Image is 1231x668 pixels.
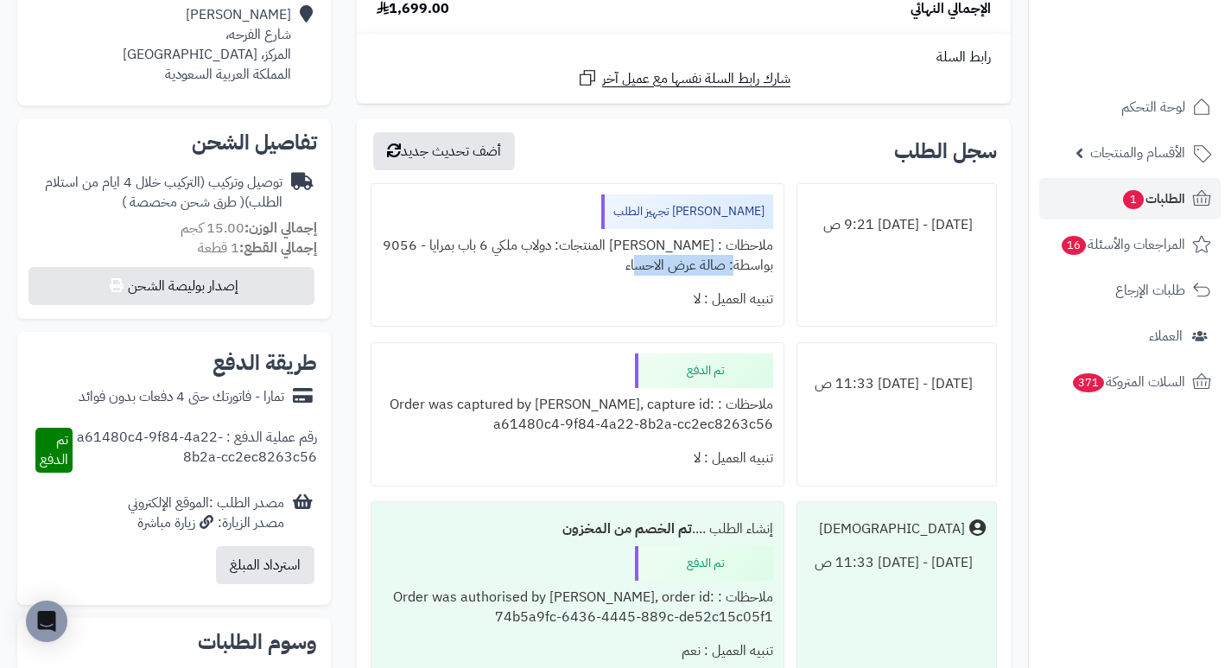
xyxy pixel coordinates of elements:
span: السلات المتروكة [1071,370,1185,394]
a: العملاء [1039,315,1221,357]
div: Open Intercom Messenger [26,601,67,642]
a: لوحة التحكم [1039,86,1221,128]
div: ملاحظات : Order was captured by [PERSON_NAME], capture id: a61480c4-9f84-4a22-8b2a-cc2ec8263c56 [382,388,772,442]
a: الطلبات1 [1039,178,1221,219]
span: 371 [1073,373,1104,392]
a: المراجعات والأسئلة16 [1039,224,1221,265]
h2: طريقة الدفع [213,353,317,373]
div: مصدر الطلب :الموقع الإلكتروني [128,493,284,533]
div: رقم عملية الدفع : a61480c4-9f84-4a22-8b2a-cc2ec8263c56 [73,428,317,473]
div: [PERSON_NAME] تجهيز الطلب [601,194,773,229]
h2: وسوم الطلبات [31,632,317,652]
div: رابط السلة [364,48,1004,67]
span: الأقسام والمنتجات [1090,141,1185,165]
h2: تفاصيل الشحن [31,132,317,153]
div: [DATE] - [DATE] 11:33 ص [808,546,986,580]
div: تنبيه العميل : لا [382,283,772,316]
span: لوحة التحكم [1121,95,1185,119]
span: طلبات الإرجاع [1115,278,1185,302]
a: طلبات الإرجاع [1039,270,1221,311]
span: الطلبات [1121,187,1185,211]
span: تم الدفع [40,429,68,470]
div: [DATE] - [DATE] 11:33 ص [808,367,986,401]
div: [PERSON_NAME] شارع الفرحه، المركز، [GEOGRAPHIC_DATA] المملكة العربية السعودية [123,5,291,84]
button: أضف تحديث جديد [373,132,515,170]
div: إنشاء الطلب .... [382,512,772,546]
span: ( طرق شحن مخصصة ) [122,192,244,213]
strong: إجمالي القطع: [239,238,317,258]
div: ملاحظات : [PERSON_NAME] المنتجات: دولاب ملكي 6 باب بمرايا - 9056 بواسطة: صالة عرض الاحساء [382,229,772,283]
div: تنبيه العميل : نعم [382,634,772,668]
span: العملاء [1149,324,1183,348]
h3: سجل الطلب [894,141,997,162]
span: شارك رابط السلة نفسها مع عميل آخر [602,69,790,89]
span: 1 [1123,190,1144,209]
button: إصدار بوليصة الشحن [29,267,314,305]
div: مصدر الزيارة: زيارة مباشرة [128,513,284,533]
small: 15.00 كجم [181,218,317,239]
img: logo-2.png [1114,48,1215,85]
div: توصيل وتركيب (التركيب خلال 4 ايام من استلام الطلب) [31,173,282,213]
a: شارك رابط السلة نفسها مع عميل آخر [577,67,790,89]
div: [DATE] - [DATE] 9:21 ص [808,208,986,242]
div: تم الدفع [635,353,773,388]
span: 16 [1062,236,1086,255]
small: 1 قطعة [198,238,317,258]
div: تم الدفع [635,546,773,581]
div: ملاحظات : Order was authorised by [PERSON_NAME], order id: 74b5a9fc-6436-4445-889c-de52c15c05f1 [382,581,772,634]
b: تم الخصم من المخزون [562,518,692,539]
div: تمارا - فاتورتك حتى 4 دفعات بدون فوائد [79,387,284,407]
div: تنبيه العميل : لا [382,442,772,475]
div: [DEMOGRAPHIC_DATA] [819,519,965,539]
strong: إجمالي الوزن: [244,218,317,239]
button: استرداد المبلغ [216,546,314,584]
span: المراجعات والأسئلة [1060,232,1185,257]
a: السلات المتروكة371 [1039,361,1221,403]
